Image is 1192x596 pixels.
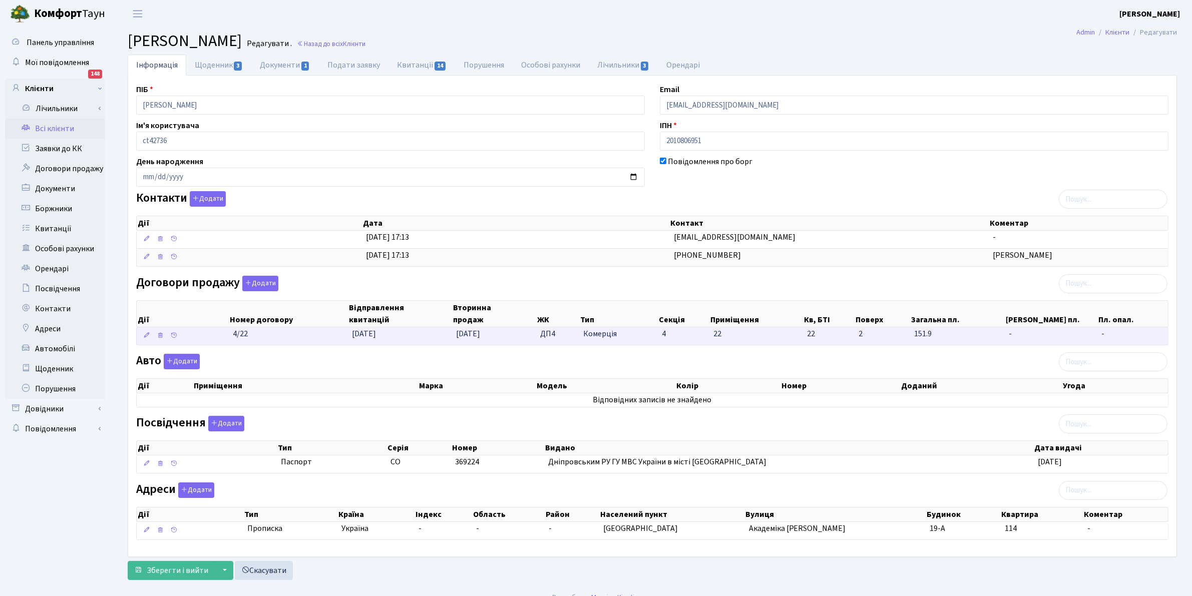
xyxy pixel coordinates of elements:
li: Редагувати [1129,27,1177,38]
th: Дії [137,379,193,393]
span: [DATE] [1038,456,1062,467]
th: Серія [386,441,451,455]
a: Боржники [5,199,105,219]
button: Переключити навігацію [125,6,150,22]
th: Номер [780,379,900,393]
a: Особові рахунки [5,239,105,259]
span: Таун [34,6,105,23]
th: Загальна пл. [910,301,1005,327]
a: Додати [206,414,244,432]
a: Адреси [5,319,105,339]
th: Марка [418,379,536,393]
a: Порушення [455,55,513,76]
th: Вторинна продаж [452,301,537,327]
span: [DATE] 17:13 [366,232,409,243]
span: 2 [859,328,906,340]
th: Доданий [900,379,1062,393]
span: Академіка [PERSON_NAME] [749,523,846,534]
span: - [419,523,422,534]
span: - [1087,523,1090,534]
span: 151.9 [914,328,1001,340]
span: - [549,523,552,534]
a: Повідомлення [5,419,105,439]
span: 3 [234,62,242,71]
label: Email [660,84,679,96]
th: Номер [451,441,544,455]
label: Договори продажу [136,276,278,291]
a: Особові рахунки [513,55,589,76]
label: ІПН [660,120,677,132]
span: Зберегти і вийти [147,565,208,576]
th: Дії [137,216,362,230]
span: [PERSON_NAME] [993,250,1052,261]
button: Посвідчення [208,416,244,431]
span: [PERSON_NAME] [128,30,242,53]
img: logo.png [10,4,30,24]
th: Тип [579,301,658,327]
th: Коментар [989,216,1168,230]
a: Admin [1076,27,1095,38]
span: [GEOGRAPHIC_DATA] [603,523,678,534]
label: Авто [136,354,200,369]
th: Тип [277,441,387,455]
th: Номер договору [229,301,348,327]
th: Область [472,507,545,521]
td: Відповідних записів не знайдено [137,393,1168,407]
span: 14 [435,62,446,71]
a: Контакти [5,299,105,319]
a: Додати [161,352,200,370]
a: Документи [5,179,105,199]
label: Ім'я користувача [136,120,199,132]
button: Адреси [178,482,214,498]
span: - [476,523,479,534]
a: Клієнти [1105,27,1129,38]
small: Редагувати . [245,39,292,49]
nav: breadcrumb [1061,22,1192,43]
a: Документи [251,55,318,76]
span: [PHONE_NUMBER] [674,250,741,261]
a: Подати заявку [319,55,388,76]
label: Контакти [136,191,226,207]
th: Індекс [415,507,472,521]
a: Порушення [5,379,105,399]
span: - [1102,328,1164,340]
b: [PERSON_NAME] [1119,9,1180,20]
span: 369224 [455,456,479,467]
a: [PERSON_NAME] [1119,8,1180,20]
a: Назад до всіхКлієнти [297,39,365,49]
label: Посвідчення [136,416,244,431]
input: Пошук... [1059,481,1167,500]
th: Вулиця [744,507,925,521]
a: Всі клієнти [5,119,105,139]
span: Прописка [247,523,282,534]
button: Зберегти і вийти [128,561,215,580]
span: 4 [662,328,666,339]
span: [DATE] 17:13 [366,250,409,261]
a: Мої повідомлення148 [5,53,105,73]
input: Пошук... [1059,190,1167,209]
th: Колір [675,379,780,393]
span: ДП4 [540,328,575,340]
a: Довідники [5,399,105,419]
th: Видано [544,441,1033,455]
b: Комфорт [34,6,82,22]
span: 3 [641,62,649,71]
th: Угода [1062,379,1168,393]
th: Контакт [670,216,989,230]
input: Пошук... [1059,414,1167,433]
th: Поверх [855,301,910,327]
a: Квитанції [388,55,455,76]
th: Дії [137,441,277,455]
span: Дніпровським РУ ГУ МВС України в місті [GEOGRAPHIC_DATA] [548,456,766,467]
span: Панель управління [27,37,94,48]
a: Додати [240,274,278,291]
a: Щоденник [186,55,251,76]
th: Район [545,507,599,521]
th: Приміщення [193,379,418,393]
th: Тип [243,507,337,521]
a: Щоденник [5,359,105,379]
span: Україна [341,523,411,534]
a: Лічильники [589,55,658,76]
th: Секція [658,301,709,327]
label: ПІБ [136,84,153,96]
